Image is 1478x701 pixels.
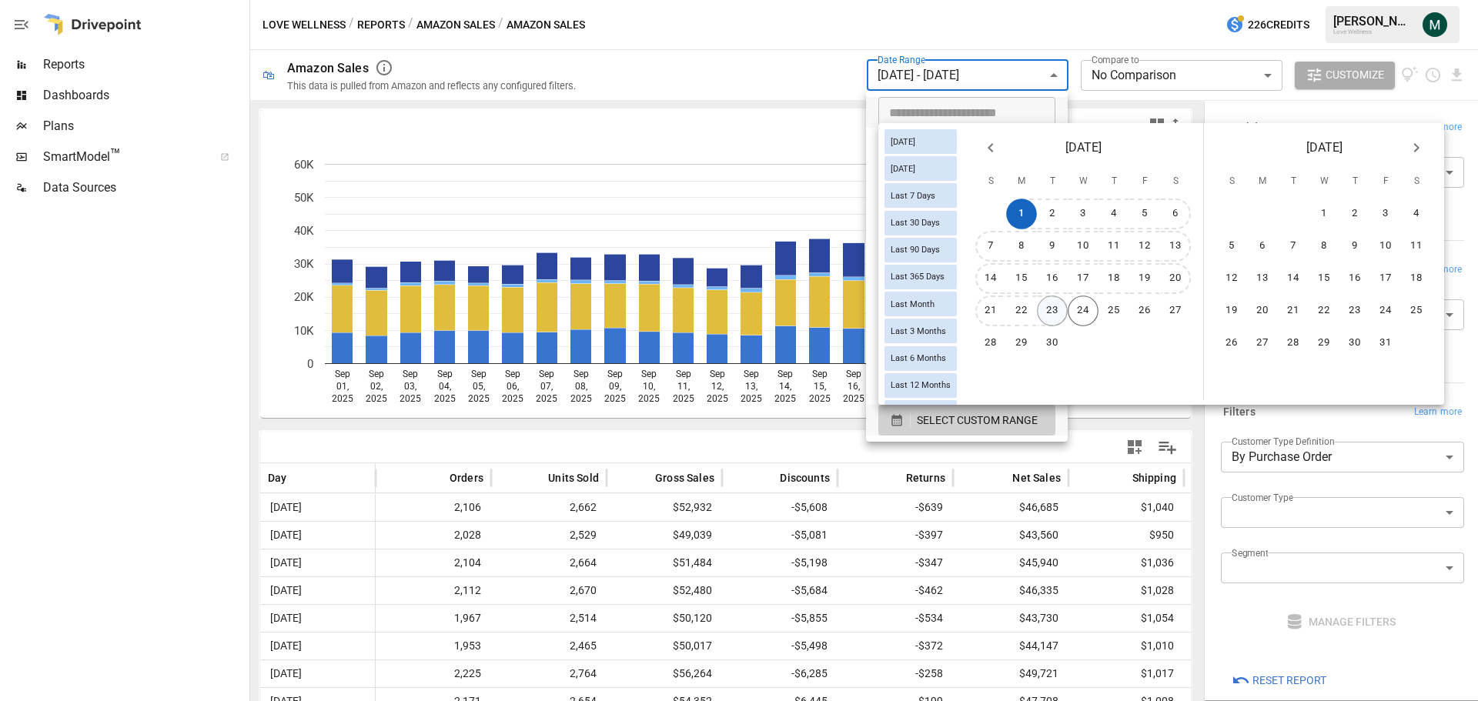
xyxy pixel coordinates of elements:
span: Last 3 Months [884,326,952,336]
div: [DATE] [884,156,957,181]
button: 4 [1401,199,1432,229]
span: Sunday [1218,166,1246,197]
div: Last Year [884,400,957,425]
span: Last 365 Days [884,272,951,282]
button: 16 [1339,263,1370,294]
button: 26 [1129,295,1160,326]
span: Friday [1131,166,1159,197]
button: 1 [1309,199,1339,229]
button: 15 [1006,263,1037,294]
button: 23 [1037,295,1068,326]
button: 11 [1098,231,1129,262]
span: Tuesday [1038,166,1066,197]
li: Last 3 Months [866,220,1068,251]
button: 17 [1068,263,1098,294]
span: Last 7 Days [884,191,941,201]
button: 18 [1098,263,1129,294]
button: 14 [975,263,1006,294]
span: Last 6 Months [884,353,952,363]
div: Last 3 Months [884,319,957,343]
li: Last 7 Days [866,159,1068,189]
button: 31 [1370,328,1401,359]
div: Last 12 Months [884,373,957,398]
button: 7 [1278,231,1309,262]
button: 13 [1247,263,1278,294]
button: 15 [1309,263,1339,294]
span: [DATE] [1306,137,1343,159]
button: 27 [1247,328,1278,359]
button: 27 [1160,295,1191,326]
button: 17 [1370,263,1401,294]
button: 3 [1068,199,1098,229]
button: 25 [1098,295,1129,326]
button: 13 [1160,231,1191,262]
button: 21 [1278,295,1309,326]
span: Saturday [1403,166,1430,197]
span: Wednesday [1069,166,1097,197]
span: Last 12 Months [884,380,957,390]
button: 6 [1247,231,1278,262]
button: 5 [1216,231,1247,262]
span: Thursday [1100,166,1128,197]
button: 22 [1006,295,1037,326]
button: 10 [1068,231,1098,262]
span: Monday [1249,166,1276,197]
span: [DATE] [1065,137,1102,159]
button: 29 [1309,328,1339,359]
div: Last 90 Days [884,238,957,262]
button: 16 [1037,263,1068,294]
div: Last 6 Months [884,346,957,371]
button: 24 [1370,295,1401,326]
button: 8 [1006,231,1037,262]
button: 12 [1216,263,1247,294]
span: [DATE] [884,164,921,174]
button: 23 [1339,295,1370,326]
button: 8 [1309,231,1339,262]
li: [DATE] [866,128,1068,159]
span: Tuesday [1279,166,1307,197]
span: Friday [1372,166,1399,197]
button: 14 [1278,263,1309,294]
button: 19 [1129,263,1160,294]
button: 30 [1339,328,1370,359]
button: 7 [975,231,1006,262]
div: [DATE] [884,129,957,154]
span: [DATE] [884,137,921,147]
button: 26 [1216,328,1247,359]
button: 1 [1006,199,1037,229]
button: 22 [1309,295,1339,326]
div: Last Month [884,292,957,316]
span: Thursday [1341,166,1369,197]
button: 5 [1129,199,1160,229]
button: 19 [1216,295,1247,326]
button: 12 [1129,231,1160,262]
button: 24 [1068,295,1098,326]
button: 9 [1339,231,1370,262]
li: Month to Date [866,312,1068,343]
button: SELECT CUSTOM RANGE [878,405,1055,436]
button: 2 [1339,199,1370,229]
button: 29 [1006,328,1037,359]
li: Last 12 Months [866,282,1068,312]
span: Last Month [884,299,941,309]
div: Last 30 Days [884,211,957,235]
button: 21 [975,295,1006,326]
button: 25 [1401,295,1432,326]
span: Sunday [977,166,1005,197]
li: This Quarter [866,343,1068,374]
button: 20 [1160,263,1191,294]
button: 6 [1160,199,1191,229]
button: 3 [1370,199,1401,229]
button: 2 [1037,199,1068,229]
button: 18 [1401,263,1432,294]
div: Last 7 Days [884,183,957,208]
span: Saturday [1162,166,1189,197]
button: 28 [975,328,1006,359]
button: 30 [1037,328,1068,359]
button: Next month [1401,132,1432,163]
button: 9 [1037,231,1068,262]
button: Previous month [975,132,1006,163]
div: Last 365 Days [884,265,957,289]
span: Monday [1008,166,1035,197]
li: Last 30 Days [866,189,1068,220]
